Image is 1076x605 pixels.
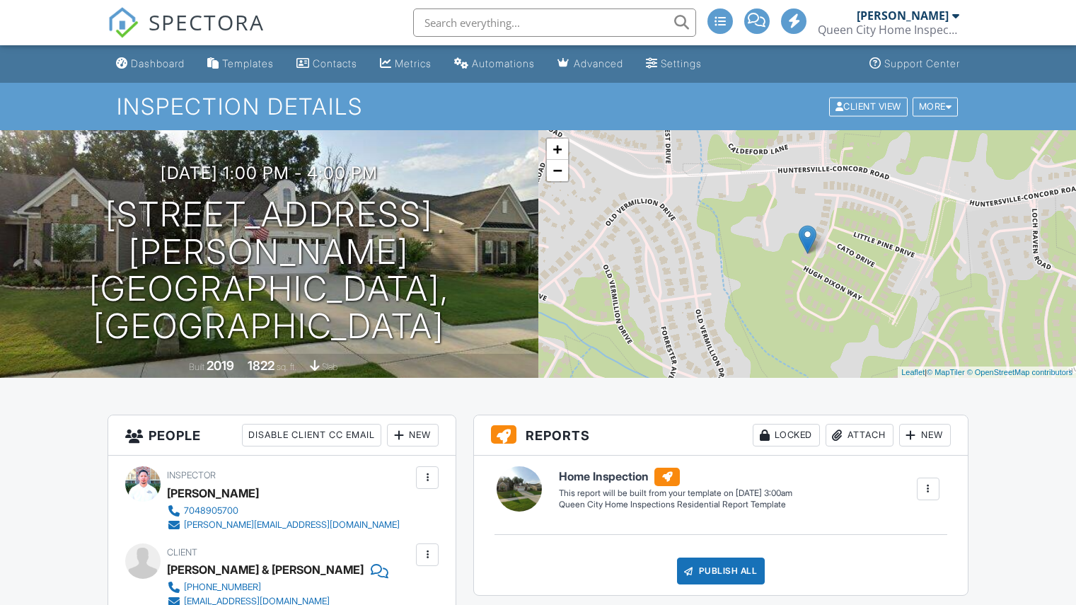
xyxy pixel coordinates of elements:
a: Zoom in [547,139,568,160]
span: Built [189,362,204,372]
h1: [STREET_ADDRESS][PERSON_NAME] [GEOGRAPHIC_DATA], [GEOGRAPHIC_DATA] [23,196,516,345]
div: More [913,97,959,116]
div: Publish All [677,558,765,584]
input: Search everything... [413,8,696,37]
a: Templates [202,51,279,77]
div: Automations [472,57,535,69]
div: 1822 [248,358,274,373]
a: Dashboard [110,51,190,77]
div: Metrics [395,57,432,69]
a: Support Center [864,51,966,77]
div: This report will be built from your template on [DATE] 3:00am [559,488,792,499]
div: [PERSON_NAME][EMAIL_ADDRESS][DOMAIN_NAME] [184,519,400,531]
h3: [DATE] 1:00 pm - 4:00 pm [161,163,378,183]
div: [PERSON_NAME] [167,483,259,504]
a: Contacts [291,51,363,77]
a: Automations (Advanced) [449,51,540,77]
a: © OpenStreetMap contributors [967,368,1072,376]
img: The Best Home Inspection Software - Spectora [108,7,139,38]
a: Advanced [552,51,629,77]
div: [PERSON_NAME] & [PERSON_NAME] [167,559,364,580]
a: [PERSON_NAME][EMAIL_ADDRESS][DOMAIN_NAME] [167,518,400,532]
span: Client [167,547,197,558]
h1: Inspection Details [117,94,959,119]
span: sq. ft. [277,362,296,372]
div: [PERSON_NAME] [857,8,949,23]
div: New [899,424,951,446]
div: Disable Client CC Email [242,424,381,446]
div: | [898,367,1076,379]
span: SPECTORA [149,7,265,37]
h6: Home Inspection [559,468,792,486]
div: Settings [661,57,702,69]
div: 7048905700 [184,505,238,517]
a: © MapTiler [927,368,965,376]
div: Dashboard [131,57,185,69]
a: SPECTORA [108,19,265,49]
span: Inspector [167,470,216,480]
div: Advanced [574,57,623,69]
div: 2019 [207,358,234,373]
h3: Reports [474,415,968,456]
div: Attach [826,424,893,446]
a: Metrics [374,51,437,77]
div: Locked [753,424,820,446]
div: Contacts [313,57,357,69]
div: Support Center [884,57,960,69]
div: Queen City Home Inspections Residential Report Template [559,499,792,511]
div: New [387,424,439,446]
a: Settings [640,51,707,77]
div: [PHONE_NUMBER] [184,582,261,593]
h3: People [108,415,456,456]
span: slab [322,362,337,372]
a: Zoom out [547,160,568,181]
a: [PHONE_NUMBER] [167,580,377,594]
div: Templates [222,57,274,69]
a: Leaflet [901,368,925,376]
div: Client View [829,97,908,116]
a: Client View [828,100,911,111]
a: 7048905700 [167,504,400,518]
div: Queen City Home Inspections [818,23,959,37]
